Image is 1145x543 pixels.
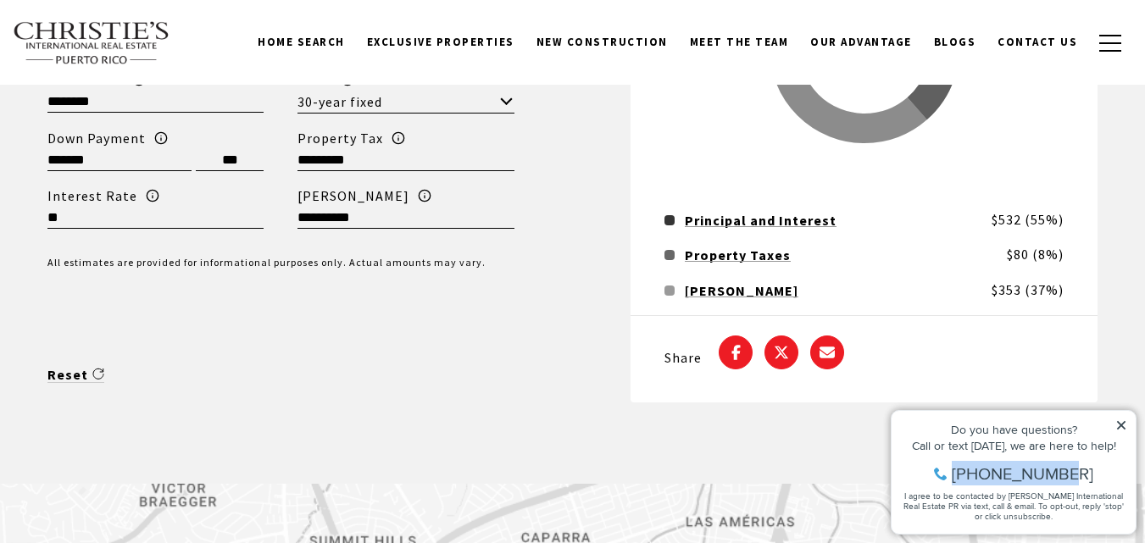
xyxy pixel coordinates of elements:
[1007,244,1064,266] span: $80 (8%)
[297,91,514,114] button: 30-year fixed
[1088,19,1132,68] button: button
[536,35,668,49] span: New Construction
[47,186,137,208] label: Interest Rate
[525,26,679,58] a: New Construction
[923,26,987,58] a: Blogs
[810,35,912,49] span: Our Advantage
[685,248,791,262] a: Property Taxes
[685,284,798,297] a: [PERSON_NAME]
[47,366,104,383] a: Reset
[934,35,976,49] span: Blogs
[47,128,146,150] label: Down Payment
[18,38,245,50] div: Do you have questions?
[799,26,923,58] a: Our Advantage
[356,26,525,58] a: Exclusive Properties
[679,26,800,58] a: Meet the Team
[719,335,753,369] a: facebook - open in a new tab
[998,35,1077,49] span: Contact Us
[21,104,242,136] span: I agree to be contacted by [PERSON_NAME] International Real Estate PR via text, call & email. To ...
[69,80,211,97] span: [PHONE_NUMBER]
[13,21,170,65] img: Christie's International Real Estate text transparent background
[297,128,383,150] label: Property Tax
[764,335,798,369] a: twitter - open in a new tab
[47,256,514,269] div: All estimates are provided for informational purposes only. Actual amounts may vary.
[992,209,1064,231] span: $532 (55%)
[247,26,356,58] a: Home Search
[685,213,837,227] a: Principal and Interest
[18,54,245,66] div: Call or text [DATE], we are here to help!
[367,35,514,49] span: Exclusive Properties
[297,186,409,208] label: [PERSON_NAME]
[810,335,844,369] a: Open this option - open in a new tab
[992,280,1064,302] span: $353 (37%)
[664,347,702,369] span: Share
[196,149,264,171] input: Age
